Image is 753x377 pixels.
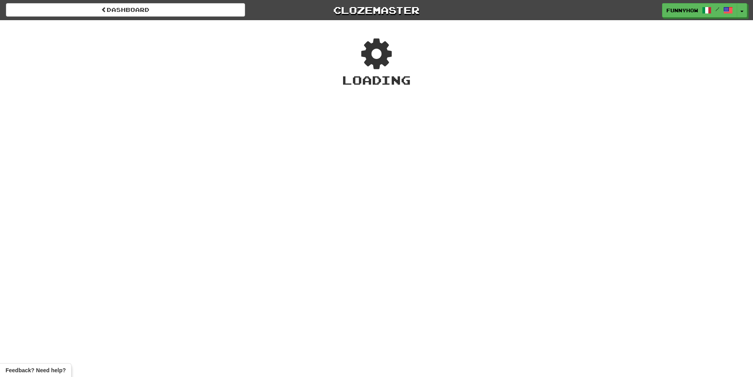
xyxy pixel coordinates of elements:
[662,3,737,17] a: Funnyhow /
[257,3,496,17] a: Clozemaster
[666,7,698,14] span: Funnyhow
[6,366,66,374] span: Open feedback widget
[715,6,719,12] span: /
[6,3,245,17] a: Dashboard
